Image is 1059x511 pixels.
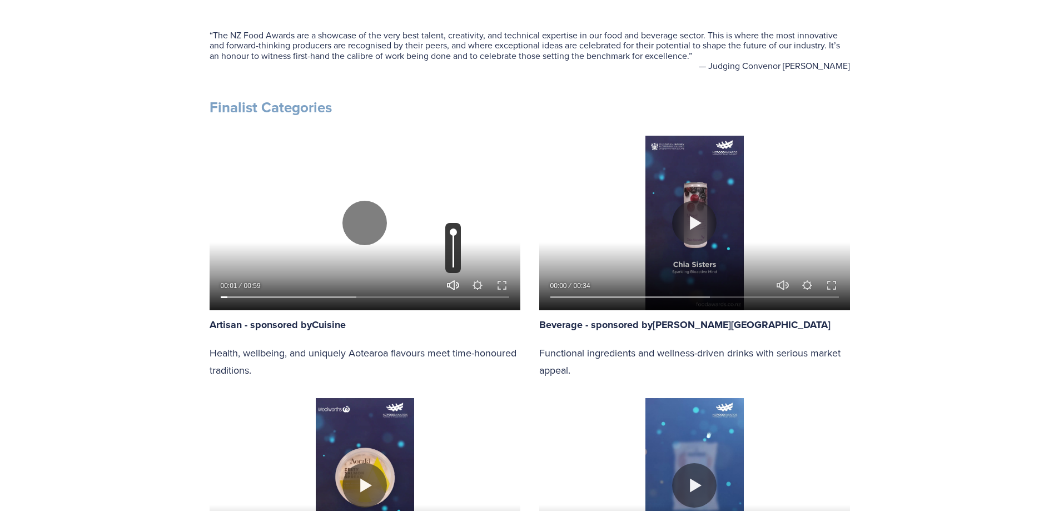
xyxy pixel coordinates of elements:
span: “ [210,29,213,41]
strong: [PERSON_NAME][GEOGRAPHIC_DATA] [653,317,831,332]
button: Play [342,463,387,508]
span: ” [689,49,692,62]
blockquote: The NZ Food Awards are a showcase of the very best talent, creativity, and technical expertise in... [210,30,850,61]
div: Current time [550,280,570,291]
strong: Cuisine [312,317,346,332]
div: Duration [240,280,263,291]
a: [PERSON_NAME][GEOGRAPHIC_DATA] [653,317,831,331]
p: Health, wellbeing, and uniquely Aotearoa flavours meet time-honoured traditions. [210,344,520,379]
strong: Artisan - sponsored by [210,317,312,332]
strong: Beverage - sponsored by [539,317,653,332]
input: Seek [550,294,839,301]
input: Seek [221,294,509,301]
a: Cuisine [312,317,346,331]
p: Functional ingredients and wellness-driven drinks with serious market appeal. [539,344,850,379]
button: Play [672,463,717,508]
strong: Finalist Categories [210,97,332,118]
div: Current time [221,280,240,291]
button: Play [672,201,717,245]
div: Duration [570,280,593,291]
input: Volume [445,223,461,273]
figcaption: — Judging Convenor [PERSON_NAME] [210,61,850,71]
button: Pause [342,201,387,245]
